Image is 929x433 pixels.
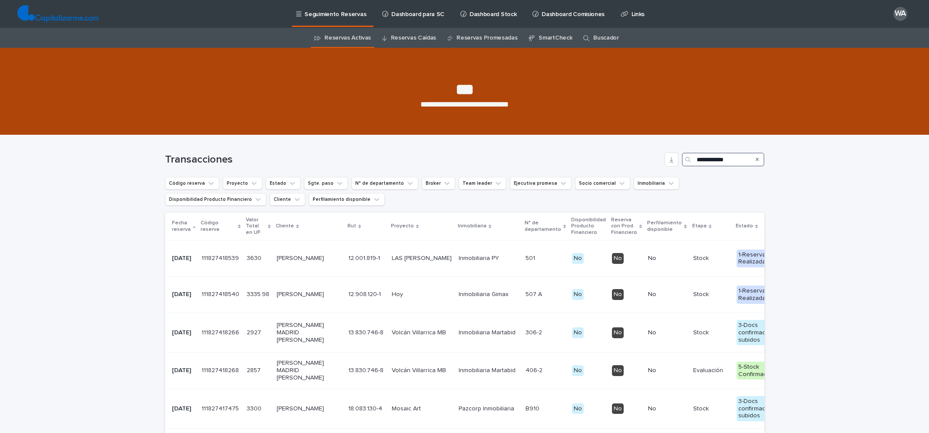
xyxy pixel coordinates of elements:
[612,253,624,264] div: No
[526,403,541,413] p: B910
[611,215,637,237] p: Reserva con Prod. Financiero
[456,28,517,48] a: Reservas Promesadas
[459,255,519,262] p: Inmobiliaria PY
[525,218,561,234] p: N° de departamento
[391,28,436,48] a: Reservas Caídas
[458,221,486,231] p: Inmobiliaria
[682,153,764,167] input: Search
[612,403,624,414] div: No
[348,327,385,336] p: 13.830.746-8
[459,367,519,374] p: Inmobiliaria Martabid
[422,177,455,190] button: Broker
[172,367,195,374] p: [DATE]
[572,289,584,300] div: No
[165,177,219,190] button: Código reserva
[172,329,195,336] p: [DATE]
[737,320,776,345] div: 3-Docs confirmación subidos
[575,177,630,190] button: Socio comercial
[17,5,99,23] img: TjQlHxlQVOtaKxwbrr5R
[737,396,776,421] div: 3-Docs confirmación subidos
[348,289,383,298] p: 12.908.120-1
[392,329,452,336] p: Volcán Villarrica MB
[612,289,624,300] div: No
[571,215,606,237] p: Disponibilidad Producto Financiero
[459,329,519,336] p: Inmobiliaria Martabid
[693,367,730,374] p: Evaluación
[736,221,753,231] p: Estado
[304,177,348,190] button: Sgte. paso
[693,329,730,336] p: Stock
[526,289,544,298] p: 507 A
[539,28,572,48] a: SmartCheck
[172,291,195,298] p: [DATE]
[510,177,572,190] button: Ejecutiva promesa
[459,405,519,413] p: Pazcorp Inmobiliaria
[348,253,382,262] p: 12.001.819-1
[247,327,263,336] p: 2927
[392,405,452,413] p: Mosaic Art
[202,327,241,336] p: 111827418266
[351,177,418,190] button: N° de departamento
[165,193,266,206] button: Disponibilidad Producto Financiero
[526,365,544,374] p: 406-2
[593,28,619,48] a: Buscador
[266,177,301,190] button: Estado
[277,255,341,262] p: [PERSON_NAME]
[324,28,371,48] a: Reservas Activas
[737,362,776,380] div: 5-Stock Confirmado
[277,405,341,413] p: [PERSON_NAME]
[893,7,907,21] div: WA
[270,193,305,206] button: Cliente
[202,253,241,262] p: 111827418539
[247,253,263,262] p: 3630
[648,367,686,374] p: No
[612,365,624,376] div: No
[392,291,452,298] p: Hoy
[348,365,385,374] p: 13.830.746-8
[391,221,414,231] p: Proyecto
[392,367,452,374] p: Volcán Villarrica MB
[572,365,584,376] div: No
[277,322,341,343] p: [PERSON_NAME] MADRID [PERSON_NAME]
[202,365,241,374] p: 111827418268
[572,327,584,338] div: No
[172,218,191,234] p: Fecha reserva
[648,291,686,298] p: No
[648,405,686,413] p: No
[277,360,341,381] p: [PERSON_NAME] MADRID [PERSON_NAME]
[223,177,262,190] button: Proyecto
[693,291,730,298] p: Stock
[172,405,195,413] p: [DATE]
[247,365,262,374] p: 2857
[459,177,506,190] button: Team leader
[634,177,679,190] button: Inmobiliaria
[165,153,661,166] h1: Transacciones
[693,405,730,413] p: Stock
[247,289,271,298] p: 3335.98
[276,221,294,231] p: Cliente
[648,329,686,336] p: No
[309,193,385,206] button: Perfilamiento disponible
[648,255,686,262] p: No
[459,291,519,298] p: Inmobiliaria Gimax
[347,221,356,231] p: Rut
[737,286,776,304] div: 1-Reserva Realizada
[202,403,241,413] p: 111827417475
[526,327,544,336] p: 306-2
[612,327,624,338] div: No
[201,218,236,234] p: Código reserva
[737,250,776,268] div: 1-Reserva Realizada
[172,255,195,262] p: [DATE]
[572,403,584,414] div: No
[572,253,584,264] div: No
[277,291,341,298] p: [PERSON_NAME]
[246,215,266,237] p: Valor Total en UF
[247,403,263,413] p: 3300
[647,218,682,234] p: Perfilamiento disponible
[348,403,384,413] p: 18.083.130-4
[392,255,452,262] p: LAS [PERSON_NAME]
[693,255,730,262] p: Stock
[202,289,241,298] p: 111827418540
[526,253,537,262] p: 501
